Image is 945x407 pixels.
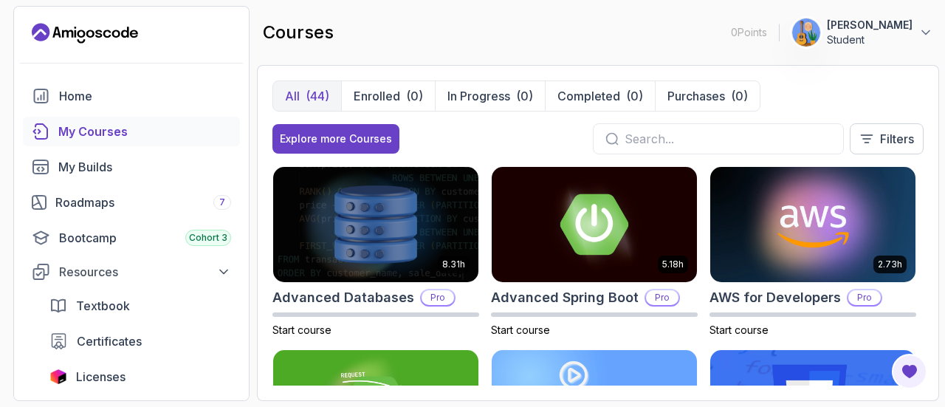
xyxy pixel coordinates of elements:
h2: courses [263,21,334,44]
button: All(44) [273,81,341,111]
span: Cohort 3 [189,232,227,244]
div: (44) [306,87,329,105]
button: Explore more Courses [272,124,399,154]
span: Certificates [77,332,142,350]
span: Licenses [76,368,126,386]
button: Enrolled(0) [341,81,435,111]
img: user profile image [792,18,820,47]
h2: Advanced Databases [272,287,414,308]
a: bootcamp [23,223,240,253]
a: certificates [41,326,240,356]
p: Completed [557,87,620,105]
div: Resources [59,263,231,281]
img: AWS for Developers card [710,167,915,282]
span: Textbook [76,297,130,315]
p: Student [827,33,913,47]
p: Pro [422,290,454,305]
div: (0) [406,87,423,105]
div: Explore more Courses [280,131,392,146]
p: 5.18h [662,259,684,270]
a: roadmaps [23,188,240,217]
img: Advanced Databases card [273,167,478,282]
p: In Progress [447,87,510,105]
a: home [23,81,240,111]
span: Start course [272,324,331,336]
span: Start course [491,324,550,336]
p: Pro [646,290,678,305]
div: My Courses [58,123,231,140]
button: Open Feedback Button [892,354,927,389]
button: In Progress(0) [435,81,545,111]
p: Purchases [667,87,725,105]
p: 8.31h [442,259,465,270]
button: user profile image[PERSON_NAME]Student [791,18,933,47]
p: 2.73h [878,259,902,270]
div: Home [59,87,231,105]
a: courses [23,117,240,146]
div: (0) [626,87,643,105]
span: Start course [709,324,769,336]
h2: Advanced Spring Boot [491,287,639,308]
p: Filters [880,130,914,148]
button: Purchases(0) [655,81,760,111]
button: Completed(0) [545,81,655,111]
img: Advanced Spring Boot card [492,167,697,282]
div: (0) [731,87,748,105]
span: 7 [219,196,225,208]
h2: AWS for Developers [709,287,841,308]
a: Landing page [32,21,138,45]
div: Roadmaps [55,194,231,211]
p: Pro [848,290,881,305]
img: jetbrains icon [49,369,67,384]
a: licenses [41,362,240,391]
div: (0) [516,87,533,105]
div: Bootcamp [59,229,231,247]
a: builds [23,152,240,182]
p: Enrolled [354,87,400,105]
a: textbook [41,291,240,321]
button: Filters [850,123,924,154]
div: My Builds [58,158,231,176]
button: Resources [23,259,240,285]
p: [PERSON_NAME] [827,18,913,33]
p: 0 Points [731,25,767,40]
p: All [285,87,300,105]
input: Search... [625,130,831,148]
